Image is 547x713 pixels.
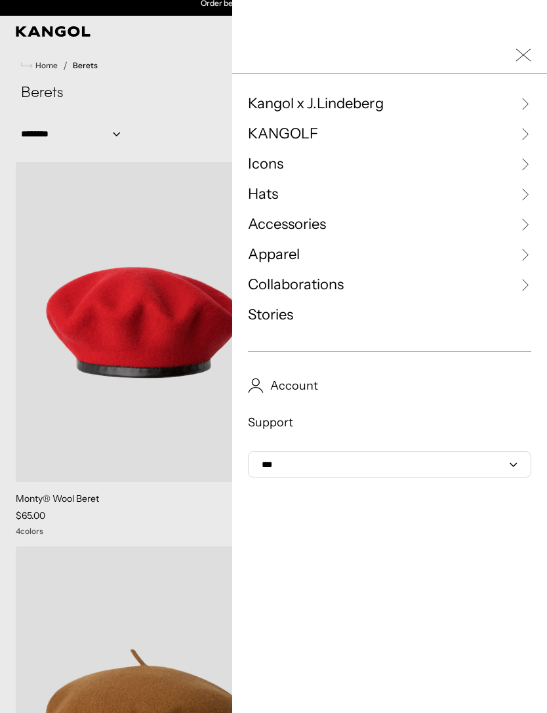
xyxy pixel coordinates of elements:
[248,245,300,264] span: Apparel
[248,378,531,394] a: Account
[248,275,531,295] a: Collaborations
[248,184,531,204] a: Hats
[248,154,283,174] span: Icons
[248,415,293,430] span: Support
[516,47,531,63] button: Close Mobile Nav
[248,245,531,264] a: Apparel
[248,124,318,144] span: KANGOLF
[248,154,531,174] a: Icons
[264,378,318,394] span: Account
[248,94,531,113] a: Kangol x J.Lindeberg
[248,275,344,295] span: Collaborations
[248,415,531,430] a: Support
[248,214,531,234] a: Accessories
[248,124,531,144] a: KANGOLF
[248,94,384,113] span: Kangol x J.Lindeberg
[248,305,531,325] a: Stories
[248,184,278,204] span: Hats
[248,451,531,478] select: Select Currency
[248,214,326,234] span: Accessories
